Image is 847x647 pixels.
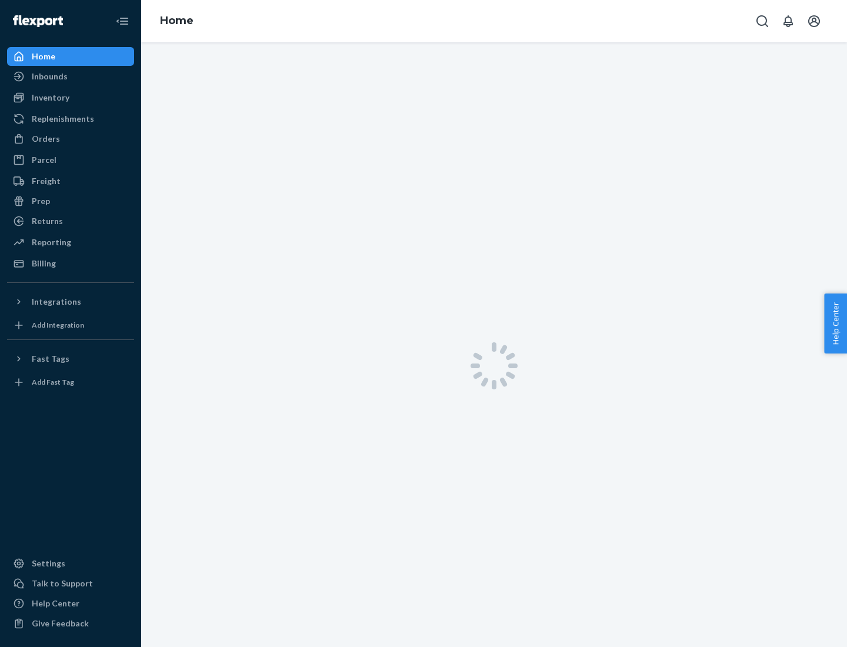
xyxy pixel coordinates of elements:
button: Open notifications [776,9,800,33]
div: Help Center [32,598,79,609]
a: Orders [7,129,134,148]
a: Prep [7,192,134,211]
a: Parcel [7,151,134,169]
button: Help Center [824,294,847,353]
a: Billing [7,254,134,273]
a: Returns [7,212,134,231]
a: Inventory [7,88,134,107]
div: Inventory [32,92,69,104]
div: Talk to Support [32,578,93,589]
ol: breadcrumbs [151,4,203,38]
a: Reporting [7,233,134,252]
a: Talk to Support [7,574,134,593]
div: Add Integration [32,320,84,330]
div: Home [32,51,55,62]
div: Freight [32,175,61,187]
div: Replenishments [32,113,94,125]
button: Fast Tags [7,349,134,368]
img: Flexport logo [13,15,63,27]
div: Give Feedback [32,618,89,629]
div: Billing [32,258,56,269]
a: Help Center [7,594,134,613]
div: Inbounds [32,71,68,82]
a: Inbounds [7,67,134,86]
div: Reporting [32,236,71,248]
div: Fast Tags [32,353,69,365]
div: Returns [32,215,63,227]
button: Open account menu [802,9,826,33]
button: Integrations [7,292,134,311]
a: Home [160,14,194,27]
button: Give Feedback [7,614,134,633]
div: Orders [32,133,60,145]
a: Add Fast Tag [7,373,134,392]
div: Parcel [32,154,56,166]
a: Add Integration [7,316,134,335]
button: Open Search Box [751,9,774,33]
a: Home [7,47,134,66]
button: Close Navigation [111,9,134,33]
div: Add Fast Tag [32,377,74,387]
div: Integrations [32,296,81,308]
a: Replenishments [7,109,134,128]
div: Settings [32,558,65,569]
a: Settings [7,554,134,573]
div: Prep [32,195,50,207]
a: Freight [7,172,134,191]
